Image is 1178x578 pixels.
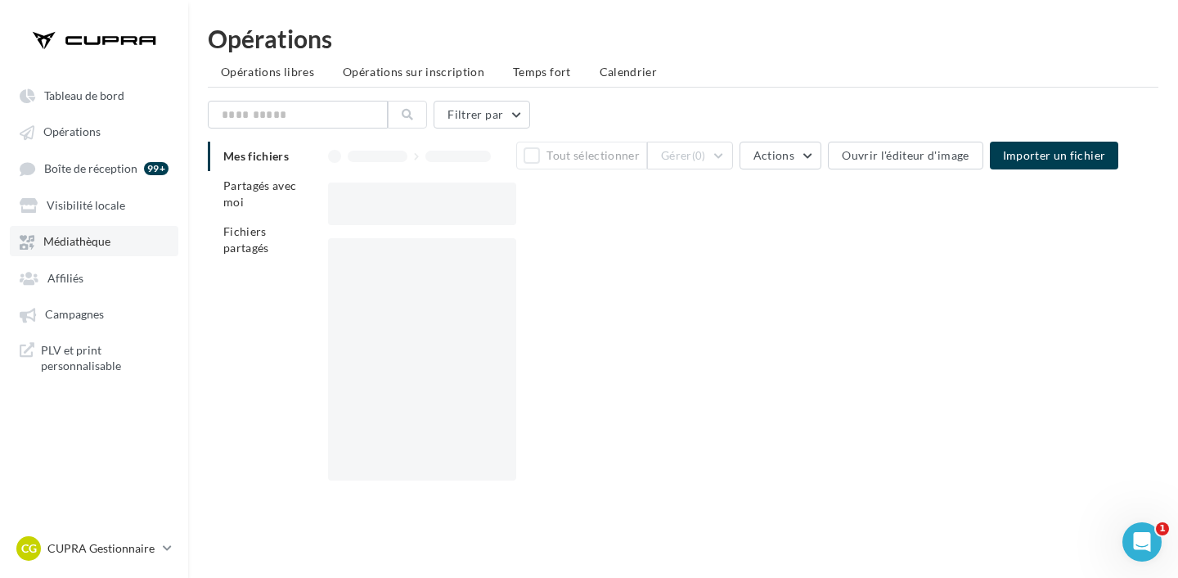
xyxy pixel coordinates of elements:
span: Opérations [43,125,101,139]
button: Actions [740,142,821,169]
a: Boîte de réception 99+ [10,153,178,183]
span: CG [21,540,37,557]
span: PLV et print personnalisable [41,342,169,374]
iframe: Intercom live chat [1122,522,1162,562]
a: Médiathèque [10,226,178,255]
a: Tableau de bord [10,80,178,110]
button: Tout sélectionner [516,142,647,169]
span: Calendrier [600,65,658,79]
span: Campagnes [45,308,104,322]
span: Visibilité locale [47,198,125,212]
span: Partagés avec moi [223,178,297,209]
span: Fichiers partagés [223,224,269,255]
button: Gérer(0) [647,142,733,169]
a: Affiliés [10,263,178,292]
p: CUPRA Gestionnaire [47,540,156,557]
a: Campagnes [10,299,178,328]
button: Importer un fichier [990,142,1119,169]
span: Opérations sur inscription [343,65,484,79]
span: Médiathèque [43,235,110,249]
span: Boîte de réception [44,161,137,175]
span: Temps fort [513,65,571,79]
div: 99+ [144,162,169,175]
span: Importer un fichier [1003,148,1106,162]
span: Actions [753,148,794,162]
span: (0) [692,149,706,162]
span: Affiliés [47,271,83,285]
span: Tableau de bord [44,88,124,102]
button: Ouvrir l'éditeur d'image [828,142,982,169]
a: Visibilité locale [10,190,178,219]
a: Opérations [10,116,178,146]
button: Filtrer par [434,101,530,129]
span: Mes fichiers [223,149,289,163]
span: Opérations libres [221,65,314,79]
a: CG CUPRA Gestionnaire [13,533,175,564]
a: PLV et print personnalisable [10,336,178,381]
span: 1 [1156,522,1169,535]
div: Opérations [208,26,1158,51]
